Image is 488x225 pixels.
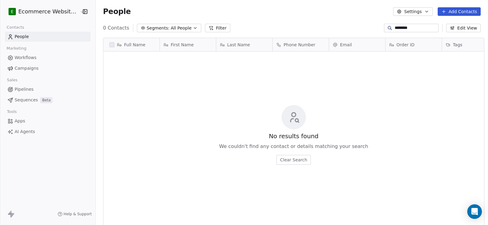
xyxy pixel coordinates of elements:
span: First Name [171,42,194,48]
span: Segments: [147,25,170,31]
a: Help & Support [58,212,92,216]
span: We couldn't find any contact or details matching your search [219,143,368,150]
span: Tools [4,107,19,116]
span: Beta [40,97,52,103]
span: 0 Contacts [103,24,129,32]
span: Marketing [4,44,29,53]
div: Last Name [216,38,272,51]
span: Ecommerce Website Builder [18,8,78,16]
button: Add Contacts [438,7,481,16]
span: Pipelines [15,86,34,93]
span: Contacts [4,23,27,32]
div: Phone Number [273,38,329,51]
span: Help & Support [64,212,92,216]
button: Edit View [446,24,481,32]
div: grid [103,51,160,221]
span: No results found [269,132,318,140]
a: Pipelines [5,84,91,94]
a: Apps [5,116,91,126]
a: People [5,32,91,42]
div: Order ID [386,38,442,51]
div: First Name [160,38,216,51]
span: People [15,33,29,40]
span: Sequences [15,97,38,103]
div: Email [329,38,385,51]
span: Campaigns [15,65,38,72]
span: Full Name [124,42,145,48]
a: Campaigns [5,63,91,73]
span: All People [171,25,192,31]
button: EEcommerce Website Builder [7,6,76,17]
span: Apps [15,118,25,124]
span: Sales [4,76,20,85]
a: SequencesBeta [5,95,91,105]
a: AI Agents [5,127,91,137]
button: Settings [393,7,432,16]
span: AI Agents [15,128,35,135]
span: Email [340,42,352,48]
div: Full Name [103,38,160,51]
div: Open Intercom Messenger [467,204,482,219]
span: E [11,9,14,15]
button: Filter [205,24,230,32]
span: Phone Number [284,42,315,48]
button: Clear Search [276,155,311,165]
span: Workflows [15,54,37,61]
span: Order ID [396,42,414,48]
span: People [103,7,131,16]
span: Tags [453,42,462,48]
a: Workflows [5,53,91,63]
span: Last Name [227,42,250,48]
